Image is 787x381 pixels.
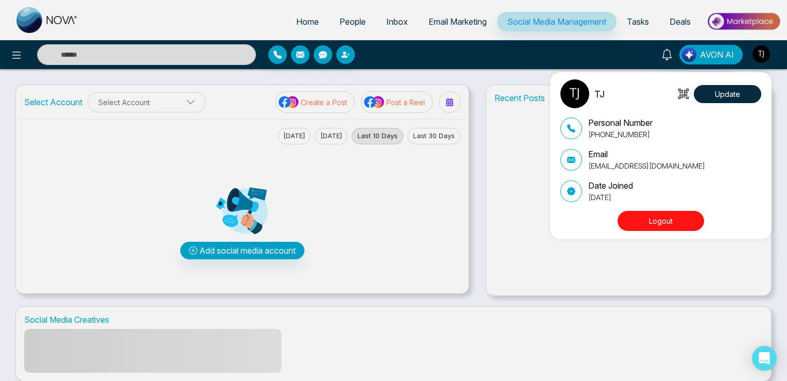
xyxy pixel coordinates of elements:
[694,85,761,103] button: Update
[588,179,633,192] p: Date Joined
[752,346,777,371] div: Open Intercom Messenger
[588,192,633,203] p: [DATE]
[588,129,653,140] p: [PHONE_NUMBER]
[618,211,704,231] button: Logout
[588,148,705,160] p: Email
[594,87,605,101] p: TJ
[588,117,653,129] p: Personal Number
[588,160,705,171] p: [EMAIL_ADDRESS][DOMAIN_NAME]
